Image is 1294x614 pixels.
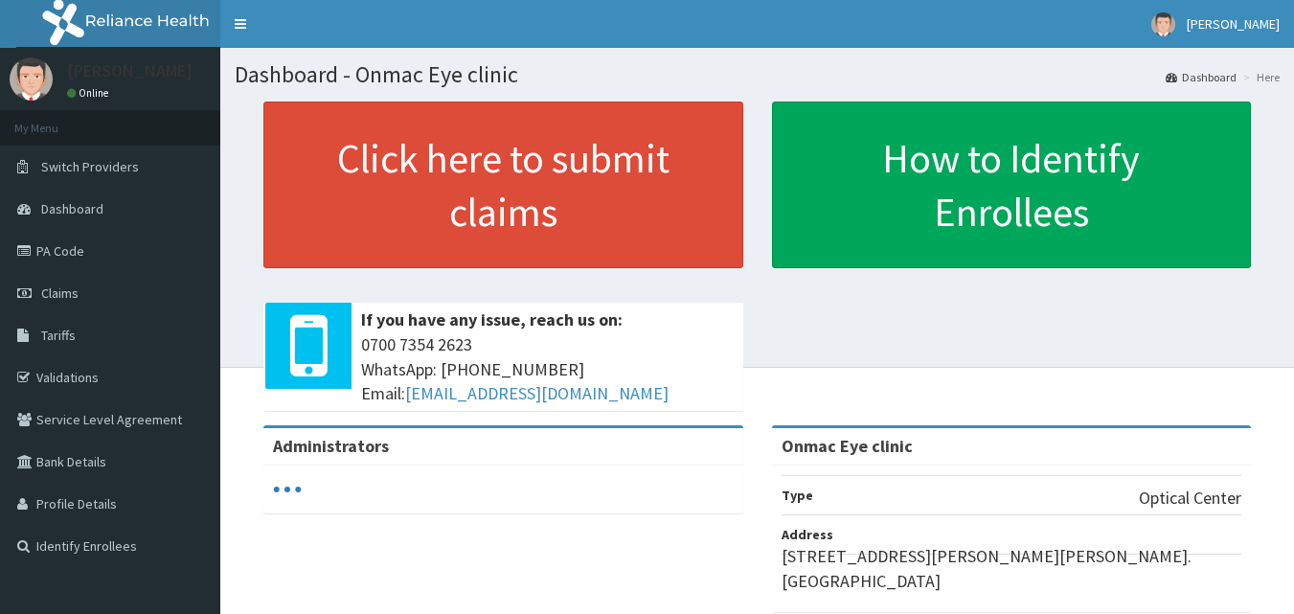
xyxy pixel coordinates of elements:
[782,526,833,543] b: Address
[263,102,743,268] a: Click here to submit claims
[67,62,193,80] p: [PERSON_NAME]
[235,62,1280,87] h1: Dashboard - Onmac Eye clinic
[782,435,913,457] strong: Onmac Eye clinic
[273,475,302,504] svg: audio-loading
[1187,15,1280,33] span: [PERSON_NAME]
[782,544,1242,593] p: [STREET_ADDRESS][PERSON_NAME][PERSON_NAME]. [GEOGRAPHIC_DATA]
[41,200,103,217] span: Dashboard
[41,327,76,344] span: Tariffs
[772,102,1252,268] a: How to Identify Enrollees
[361,332,734,406] span: 0700 7354 2623 WhatsApp: [PHONE_NUMBER] Email:
[1151,12,1175,36] img: User Image
[67,86,113,100] a: Online
[273,435,389,457] b: Administrators
[1139,486,1241,511] p: Optical Center
[405,382,669,404] a: [EMAIL_ADDRESS][DOMAIN_NAME]
[1238,69,1280,85] li: Here
[41,158,139,175] span: Switch Providers
[1166,69,1237,85] a: Dashboard
[782,487,813,504] b: Type
[10,57,53,101] img: User Image
[41,284,79,302] span: Claims
[361,308,623,330] b: If you have any issue, reach us on:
